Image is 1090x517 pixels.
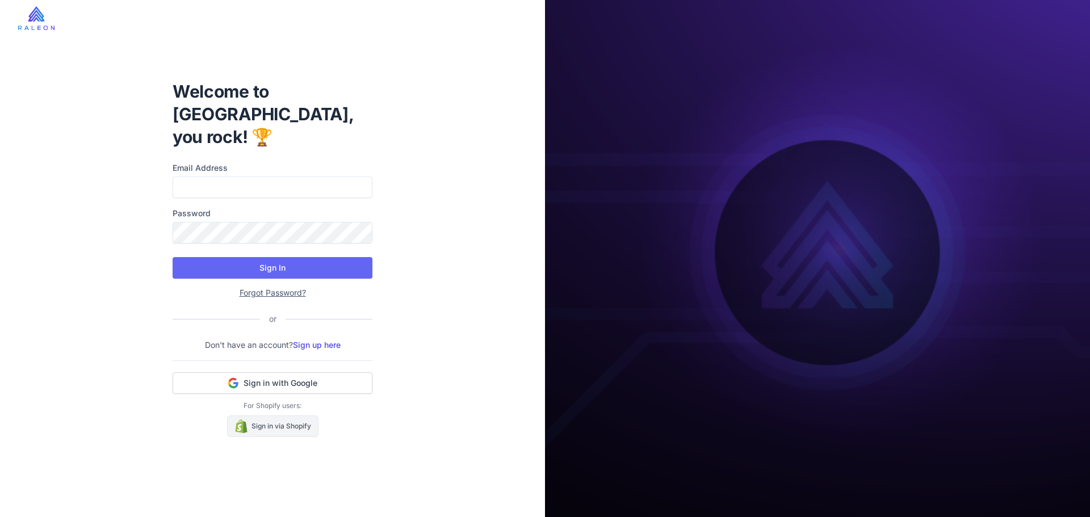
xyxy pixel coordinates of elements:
[173,162,372,174] label: Email Address
[173,401,372,411] p: For Shopify users:
[240,288,306,297] a: Forgot Password?
[173,80,372,148] h1: Welcome to [GEOGRAPHIC_DATA], you rock! 🏆
[244,377,317,389] span: Sign in with Google
[173,372,372,394] button: Sign in with Google
[173,257,372,279] button: Sign In
[173,339,372,351] p: Don't have an account?
[227,415,318,437] a: Sign in via Shopify
[293,340,341,350] a: Sign up here
[173,207,372,220] label: Password
[18,6,54,30] img: raleon-logo-whitebg.9aac0268.jpg
[260,313,286,325] div: or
